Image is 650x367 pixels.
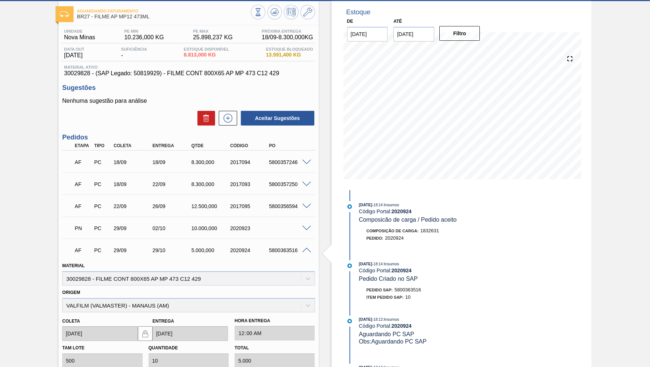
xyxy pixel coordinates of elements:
[359,331,414,337] span: Aguardando PC SAP
[138,326,153,341] button: locked
[151,225,194,231] div: 02/10/2025
[359,276,418,282] span: Pedido Criado no SAP
[284,5,299,19] button: Programar Estoque
[266,52,313,58] span: 13.591,400 KG
[347,27,388,41] input: dd/mm/yyyy
[392,268,412,273] strong: 2020924
[184,52,229,58] span: 8.813,000 KG
[392,208,412,214] strong: 2020924
[385,235,404,241] span: 2020924
[347,204,352,209] img: atual
[64,29,95,33] span: Unidade
[124,34,164,41] span: 10.236,000 KG
[300,5,315,19] button: Ir ao Master Data / Geral
[439,26,480,41] button: Filtro
[189,225,233,231] div: 10.000,000
[75,247,91,253] p: AF
[60,11,69,17] img: Ícone
[64,65,313,69] span: Material ativo
[62,263,85,268] label: Material
[215,111,237,126] div: Nova sugestão
[62,345,84,350] label: Tam lote
[92,181,112,187] div: Pedido de Compra
[359,317,372,321] span: [DATE]
[405,294,410,300] span: 10
[151,159,194,165] div: 18/09/2025
[420,228,439,233] span: 1832631
[73,143,93,148] div: Etapa
[383,262,399,266] span: : Insumos
[121,47,147,51] span: Suficiência
[372,317,383,321] span: - 18:13
[372,262,383,266] span: - 18:14
[64,70,313,77] span: 30029828 - (SAP Legado: 50819929) - FILME CONT 800X65 AP MP 473 C12 429
[228,203,272,209] div: 2017095
[228,181,272,187] div: 2017093
[228,247,272,253] div: 2020924
[62,326,137,341] input: dd/mm/yyyy
[73,220,93,236] div: Pedido em Negociação
[64,47,84,51] span: Data out
[367,288,393,292] span: Pedido SAP:
[267,143,311,148] div: PO
[92,159,112,165] div: Pedido de Compra
[267,203,311,209] div: 5800356594
[393,27,434,41] input: dd/mm/yyyy
[184,47,229,51] span: Estoque Disponível
[359,208,533,214] div: Código Portal:
[75,203,91,209] p: AF
[347,19,353,24] label: De
[112,225,155,231] div: 29/09/2025
[393,19,402,24] label: Até
[241,111,314,126] button: Aceitar Sugestões
[73,154,93,170] div: Aguardando Faturamento
[346,8,371,16] div: Estoque
[189,203,233,209] div: 12.500,000
[151,247,194,253] div: 29/10/2025
[262,34,313,41] span: 18/09 - 8.300,000 KG
[359,338,426,345] span: Obs: Aguardando PC SAP
[92,143,112,148] div: Tipo
[267,247,311,253] div: 5800363516
[153,319,174,324] label: Entrega
[237,110,315,126] div: Aceitar Sugestões
[75,159,91,165] p: AF
[62,98,315,104] p: Nenhuma sugestão para análise
[77,9,250,13] span: Aguardando Faturamento
[151,203,194,209] div: 26/09/2025
[189,181,233,187] div: 8.300,000
[347,264,352,268] img: atual
[367,295,404,299] span: Item pedido SAP:
[112,143,155,148] div: Coleta
[124,29,164,33] span: PE MIN
[75,225,91,231] p: PN
[194,111,215,126] div: Excluir Sugestões
[267,181,311,187] div: 5800357250
[64,52,84,59] span: [DATE]
[383,317,399,321] span: : Insumos
[73,176,93,192] div: Aguardando Faturamento
[267,5,282,19] button: Atualizar Gráfico
[228,225,272,231] div: 2020923
[141,329,150,338] img: locked
[92,247,112,253] div: Pedido de Compra
[267,159,311,165] div: 5800357246
[193,29,233,33] span: PE MAX
[77,14,250,19] span: BR27 - FILME AP MP12 473ML
[189,159,233,165] div: 8.300,000
[64,34,95,41] span: Nova Minas
[112,181,155,187] div: 18/09/2025
[367,236,383,240] span: Pedido :
[394,287,421,292] span: 5800363516
[73,242,93,258] div: Aguardando Faturamento
[228,159,272,165] div: 2017094
[149,345,178,350] label: Quantidade
[189,247,233,253] div: 5.000,000
[112,159,155,165] div: 18/09/2025
[266,47,313,51] span: Estoque Bloqueado
[359,262,372,266] span: [DATE]
[367,229,419,233] span: Composição de Carga :
[151,181,194,187] div: 22/09/2025
[359,323,533,329] div: Código Portal:
[112,203,155,209] div: 22/09/2025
